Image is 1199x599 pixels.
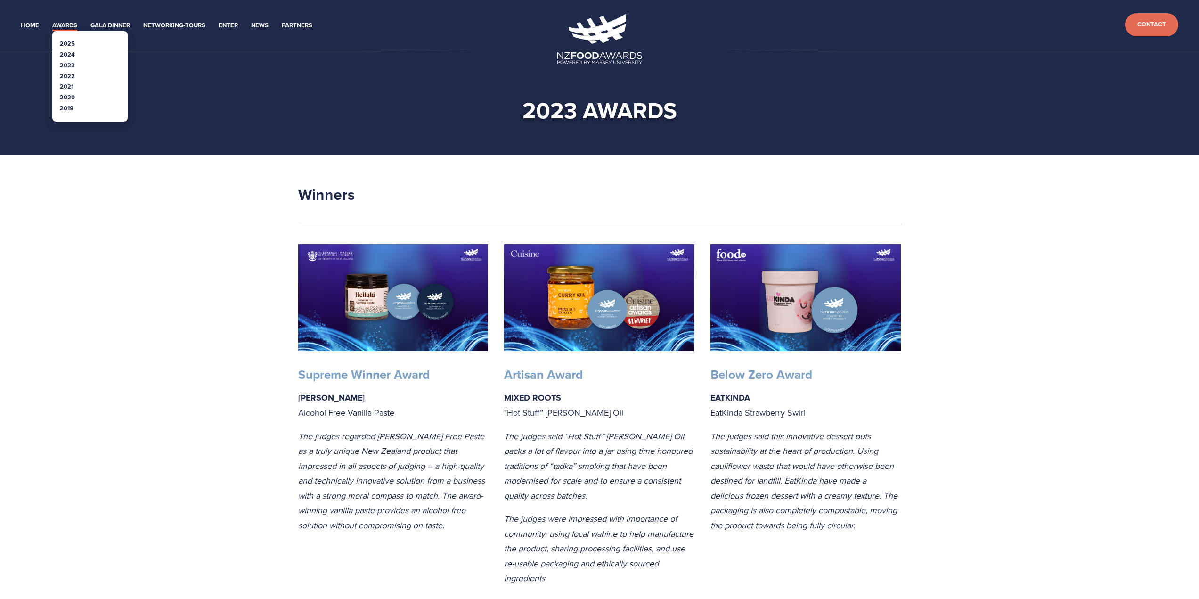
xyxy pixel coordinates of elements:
[522,94,677,127] strong: 2023 AWARDS
[21,20,39,31] a: Home
[298,392,365,404] strong: [PERSON_NAME]
[52,20,77,31] a: Awards
[60,93,75,102] a: 2020
[298,390,489,420] p: Alcohol Free Vanilla Paste
[710,366,812,384] strong: Below Zero Award
[60,82,73,91] a: 2021
[60,50,75,59] a: 2024
[504,390,694,420] p: "Hot Stuff” [PERSON_NAME] Oil
[504,366,583,384] strong: Artisan Award
[219,20,238,31] a: Enter
[251,20,269,31] a: News
[298,366,430,384] strong: Supreme Winner Award
[710,390,901,420] p: EatKinda Strawberry Swirl
[60,72,75,81] a: 2022
[504,430,695,501] em: The judges said “Hot Stuff” [PERSON_NAME] Oil packs a lot of flavour into a jar using time honour...
[298,430,487,531] em: The judges regarded [PERSON_NAME] Free Paste as a truly unique New Zealand product that impressed...
[60,104,73,113] a: 2019
[504,513,696,584] em: The judges were impressed with importance of community: using local wahine to help manufacture th...
[60,61,75,70] a: 2023
[282,20,312,31] a: Partners
[143,20,205,31] a: Networking-Tours
[1125,13,1178,36] a: Contact
[710,392,750,404] strong: EATKINDA
[504,392,561,404] strong: MIXED ROOTS
[60,39,75,48] a: 2025
[710,430,900,531] em: The judges said this innovative dessert puts sustainability at the heart of production. Using cau...
[298,183,355,205] strong: Winners
[90,20,130,31] a: Gala Dinner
